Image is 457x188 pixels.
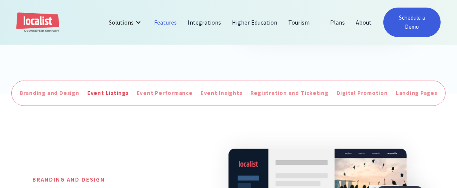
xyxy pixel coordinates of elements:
[383,8,441,37] a: Schedule a Demo
[87,89,129,98] div: Event Listings
[32,176,212,184] h5: Branding and Design
[149,13,182,31] a: Features
[199,87,244,99] a: Event Insights
[18,87,81,99] a: Branding and Design
[283,13,315,31] a: Tourism
[325,13,350,31] a: Plans
[182,13,227,31] a: Integrations
[85,87,131,99] a: Event Listings
[16,12,59,33] a: home
[335,87,390,99] a: Digital Promotion
[396,89,437,98] div: Landing Pages
[227,13,283,31] a: Higher Education
[201,89,242,98] div: Event Insights
[350,13,377,31] a: About
[109,18,134,27] div: Solutions
[137,89,193,98] div: Event Performance
[135,87,195,99] a: Event Performance
[103,13,149,31] div: Solutions
[249,87,330,99] a: Registration and Ticketing
[250,89,329,98] div: Registration and Ticketing
[337,89,388,98] div: Digital Promotion
[394,87,439,99] a: Landing Pages
[20,89,79,98] div: Branding and Design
